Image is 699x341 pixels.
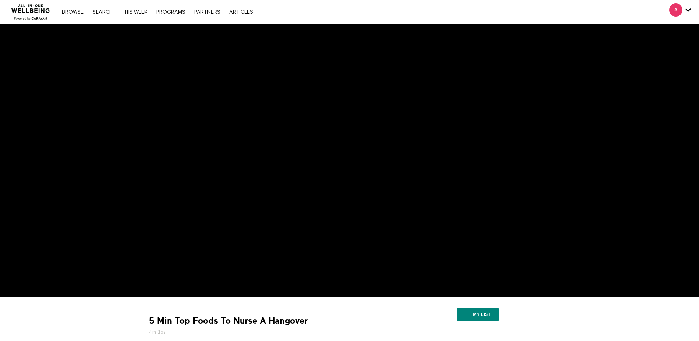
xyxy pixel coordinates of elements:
a: PARTNERS [191,10,224,15]
h5: 4m 15s [149,328,396,336]
a: PROGRAMS [153,10,189,15]
a: ARTICLES [226,10,257,15]
nav: Primary [58,8,256,15]
a: THIS WEEK [118,10,151,15]
a: Browse [58,10,87,15]
a: Search [89,10,116,15]
strong: 5 Min Top Foods To Nurse A Hangover [149,315,308,327]
button: My list [457,308,498,321]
